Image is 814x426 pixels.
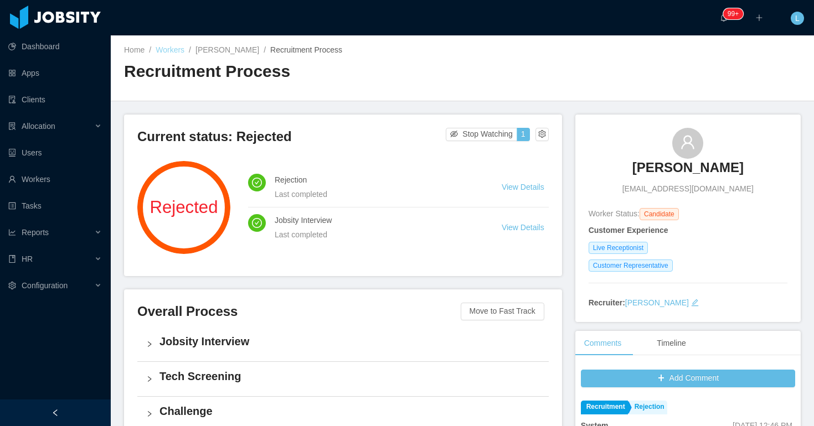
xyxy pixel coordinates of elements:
[270,45,342,54] span: Recruitment Process
[159,368,540,384] h4: Tech Screening
[625,298,689,307] a: [PERSON_NAME]
[8,228,16,236] i: icon: line-chart
[581,401,628,414] a: Recruitment
[8,255,16,263] i: icon: book
[146,411,153,417] i: icon: right
[8,142,102,164] a: icon: robotUsers
[124,60,462,83] h2: Recruitment Process
[581,370,795,387] button: icon: plusAdd Comment
[8,62,102,84] a: icon: appstoreApps
[589,209,640,218] span: Worker Status:
[446,128,517,141] button: icon: eye-invisibleStop Watching
[8,168,102,190] a: icon: userWorkers
[137,128,446,146] h3: Current status: Rejected
[632,159,744,183] a: [PERSON_NAME]
[502,183,544,191] a: View Details
[264,45,266,54] span: /
[146,376,153,382] i: icon: right
[124,45,145,54] a: Home
[22,254,33,263] span: HR
[156,45,184,54] a: Workers
[149,45,151,54] span: /
[146,341,153,347] i: icon: right
[575,331,631,356] div: Comments
[275,228,475,241] div: Last completed
[159,403,540,419] h4: Challenge
[517,128,530,141] button: 1
[8,89,102,111] a: icon: auditClients
[502,223,544,232] a: View Details
[22,281,68,290] span: Configuration
[195,45,259,54] a: [PERSON_NAME]
[640,208,679,220] span: Candidate
[137,327,549,361] div: icon: rightJobsity Interview
[8,195,102,217] a: icon: profileTasks
[252,218,262,228] i: icon: check-circle
[137,362,549,396] div: icon: rightTech Screening
[589,259,673,272] span: Customer Representative
[680,134,695,150] i: icon: user
[189,45,191,54] span: /
[589,298,625,307] strong: Recruiter:
[535,128,549,141] button: icon: setting
[22,122,55,131] span: Allocation
[589,226,668,235] strong: Customer Experience
[275,214,475,226] h4: Jobsity Interview
[22,228,49,237] span: Reports
[720,14,728,22] i: icon: bell
[632,159,744,176] h3: [PERSON_NAME]
[275,188,475,200] div: Last completed
[137,303,461,320] h3: Overall Process
[137,199,230,216] span: Rejected
[275,174,475,186] h4: Rejection
[795,12,800,25] span: L
[8,282,16,289] i: icon: setting
[8,35,102,58] a: icon: pie-chartDashboard
[648,331,694,356] div: Timeline
[252,178,262,188] i: icon: check-circle
[461,303,544,320] button: Move to Fast Track
[723,8,743,19] sup: 2128
[691,299,699,306] i: icon: edit
[589,242,648,254] span: Live Receptionist
[755,14,763,22] i: icon: plus
[629,401,667,414] a: Rejection
[159,334,540,349] h4: Jobsity Interview
[8,122,16,130] i: icon: solution
[622,183,754,195] span: [EMAIL_ADDRESS][DOMAIN_NAME]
